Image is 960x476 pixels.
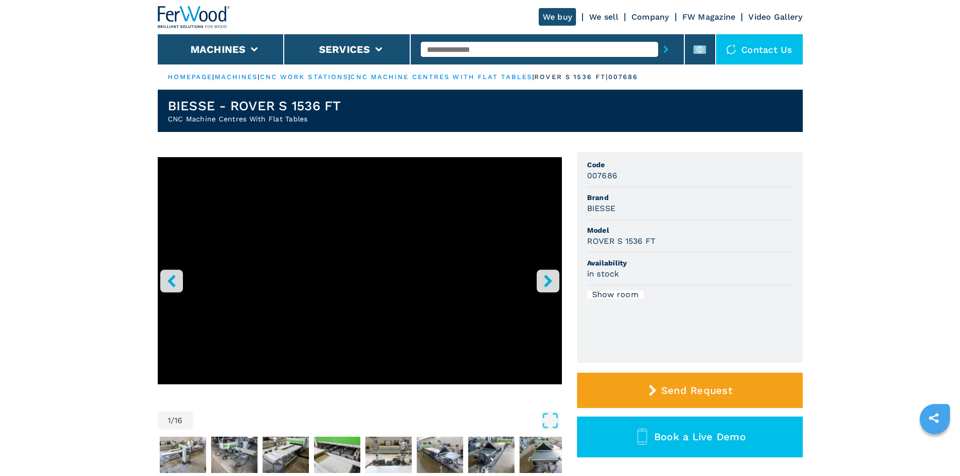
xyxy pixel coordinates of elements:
[748,12,802,22] a: Video Gallery
[348,73,350,81] span: |
[174,417,183,425] span: 16
[365,437,412,473] img: 4f6aafc3a979820db306ab798198079e
[917,431,952,468] iframe: Chat
[415,435,465,475] button: Go to Slide 7
[168,114,341,124] h2: CNC Machine Centres With Flat Tables
[196,412,559,430] button: Open Fullscreen
[212,73,214,81] span: |
[466,435,517,475] button: Go to Slide 8
[587,258,793,268] span: Availability
[171,417,174,425] span: /
[263,437,309,473] img: 19155e5a3eb18a70fbe1f6fc16104c03
[587,202,616,214] h3: BIESSE
[363,435,414,475] button: Go to Slide 6
[726,44,736,54] img: Contact us
[658,38,674,61] button: submit-button
[258,73,260,81] span: |
[215,73,258,81] a: machines
[319,43,370,55] button: Services
[190,43,246,55] button: Machines
[160,269,183,292] button: left-button
[158,435,562,475] nav: Thumbnail Navigation
[417,437,463,473] img: ca30ed6ad67423e4e2ecf8e77a8f4af8
[589,12,618,22] a: We sell
[209,435,260,475] button: Go to Slide 3
[261,435,311,475] button: Go to Slide 4
[168,417,171,425] span: 1
[534,73,608,82] p: rover s 1536 ft |
[587,268,619,280] h3: in stock
[520,437,566,473] img: c633612ea4c8d79285941e2e6bc3a7ce
[587,291,644,299] div: Show room
[577,417,803,457] button: Book a Live Demo
[539,8,577,26] a: We buy
[168,73,213,81] a: HOMEPAGE
[631,12,669,22] a: Company
[661,384,732,396] span: Send Request
[168,98,341,114] h1: BIESSE - ROVER S 1536 FT
[312,435,362,475] button: Go to Slide 5
[921,405,946,431] a: sharethis
[314,437,360,473] img: 0ee6d1d45bc17f34630408262eb6f1d5
[608,73,638,82] p: 007686
[158,435,208,475] button: Go to Slide 2
[654,431,746,443] span: Book a Live Demo
[518,435,568,475] button: Go to Slide 9
[716,34,803,64] div: Contact us
[158,157,562,401] div: Go to Slide 1
[468,437,515,473] img: 04eaf8bf6f31e54b482eb040753d58cf
[587,225,793,235] span: Model
[537,269,559,292] button: right-button
[160,437,206,473] img: 93361405106467ef28d085bb5067a413
[587,192,793,202] span: Brand
[682,12,736,22] a: FW Magazine
[587,170,618,181] h3: 007686
[158,6,230,28] img: Ferwood
[211,437,258,473] img: d22ce690a94a7431bfb058200925a79e
[260,73,349,81] a: cnc work stations
[350,73,532,81] a: cnc machine centres with flat tables
[577,373,803,408] button: Send Request
[532,73,534,81] span: |
[158,157,562,384] iframe: Centro di lavoro con piano NESTING in azione - BIESSE ROVER S 1536 FT - Ferwoodgroup - 007686
[587,160,793,170] span: Code
[587,235,656,247] h3: ROVER S 1536 FT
